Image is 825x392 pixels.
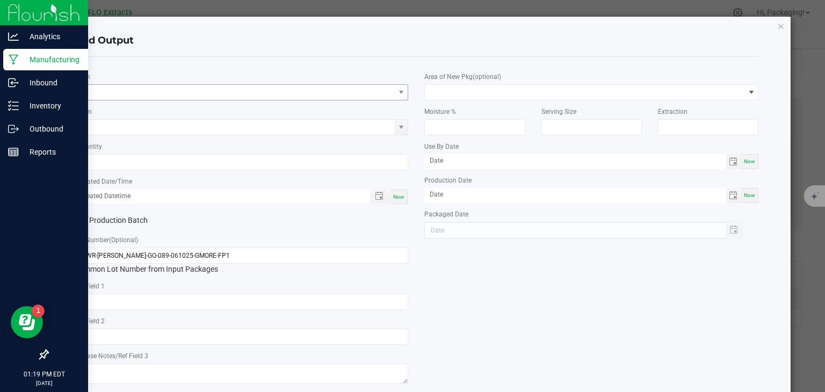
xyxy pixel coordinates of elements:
[109,236,138,244] span: (Optional)
[8,54,19,65] inline-svg: Manufacturing
[8,147,19,157] inline-svg: Reports
[424,176,472,185] label: Production Date
[744,192,755,198] span: Now
[8,31,19,42] inline-svg: Analytics
[744,158,755,164] span: Now
[424,188,726,201] input: Date
[19,146,83,158] p: Reports
[8,100,19,111] inline-svg: Inventory
[424,72,501,82] label: Area of New Pkg
[424,154,726,168] input: Date
[75,316,105,326] label: Ref Field 2
[19,30,83,43] p: Analytics
[75,235,138,245] label: Lot Number
[32,304,45,317] iframe: Resource center unread badge
[658,107,687,117] label: Extraction
[75,190,359,203] input: Created Datetime
[8,77,19,88] inline-svg: Inbound
[77,177,132,186] label: Created Date/Time
[75,84,409,100] span: NO DATA FOUND
[75,351,148,361] label: Release Notes/Ref Field 3
[424,142,459,151] label: Use By Date
[75,34,759,48] h4: Add Output
[19,99,83,112] p: Inventory
[541,107,576,117] label: Serving Size
[75,248,409,275] div: Common Lot Number from Input Packages
[726,154,742,169] span: Toggle calendar
[77,142,102,151] label: Quantity
[370,190,391,203] span: Toggle popup
[75,215,234,226] label: Production Batch
[726,188,742,203] span: Toggle calendar
[473,73,501,81] span: (optional)
[393,194,404,200] span: Now
[424,209,468,219] label: Packaged Date
[5,379,83,387] p: [DATE]
[19,122,83,135] p: Outbound
[424,107,456,117] label: Moisture %
[19,76,83,89] p: Inbound
[8,124,19,134] inline-svg: Outbound
[19,53,83,66] p: Manufacturing
[5,369,83,379] p: 01:19 PM EDT
[11,306,43,338] iframe: Resource center
[75,281,105,291] label: Ref Field 1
